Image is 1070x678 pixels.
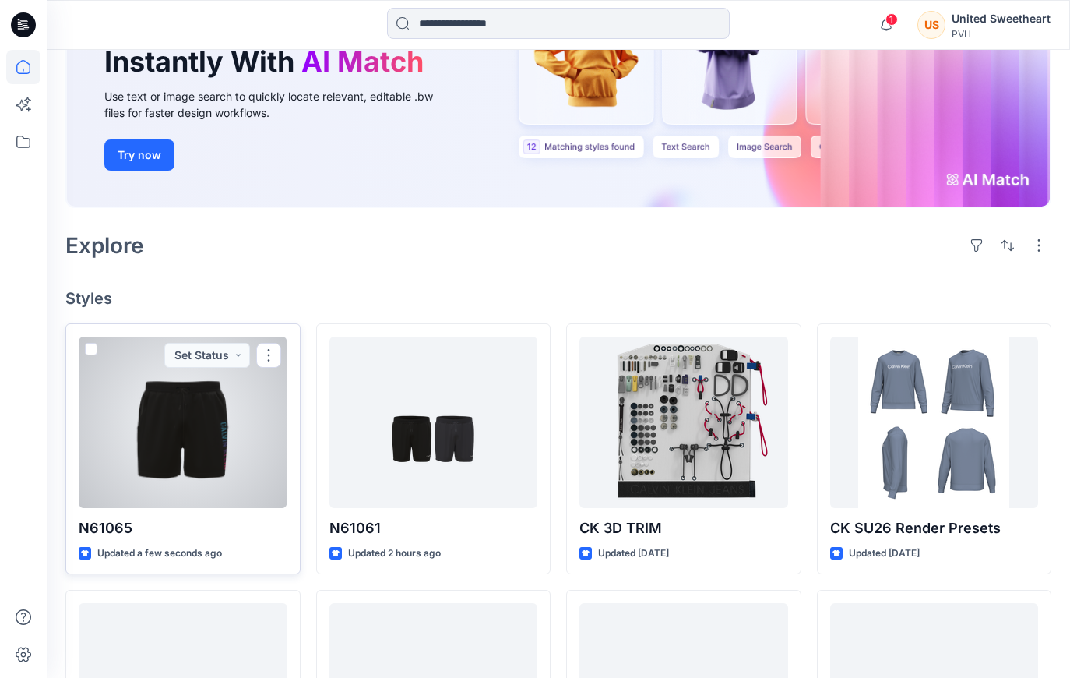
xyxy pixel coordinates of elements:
[329,337,538,508] a: N61061
[598,546,669,562] p: Updated [DATE]
[830,517,1039,539] p: CK SU26 Render Presets
[849,546,920,562] p: Updated [DATE]
[329,517,538,539] p: N61061
[579,517,788,539] p: CK 3D TRIM
[885,13,898,26] span: 1
[79,337,287,508] a: N61065
[301,44,424,79] span: AI Match
[579,337,788,508] a: CK 3D TRIM
[348,546,441,562] p: Updated 2 hours ago
[104,88,455,121] div: Use text or image search to quickly locate relevant, editable .bw files for faster design workflows.
[952,9,1051,28] div: United Sweetheart
[79,517,287,539] p: N61065
[952,28,1051,40] div: PVH
[65,233,144,258] h2: Explore
[830,337,1039,508] a: CK SU26 Render Presets
[917,11,945,39] div: US
[65,289,1051,308] h4: Styles
[104,139,174,171] button: Try now
[97,546,222,562] p: Updated a few seconds ago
